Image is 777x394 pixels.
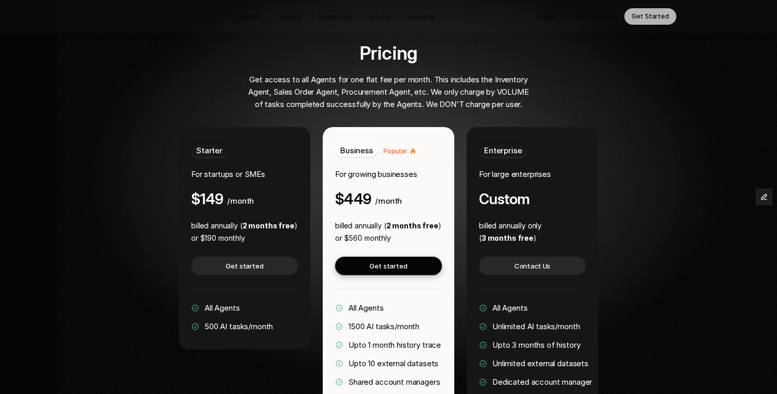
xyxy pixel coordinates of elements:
[196,146,223,155] span: Starter
[479,220,542,232] p: billed annually only
[227,196,254,206] span: /month
[243,221,294,230] strong: 2 months free
[484,146,522,155] span: Enterprise
[479,191,529,207] h4: Custom
[205,303,240,313] span: All Agents
[492,359,588,368] span: Unlimited external datasets
[386,221,438,230] strong: 2 months free
[335,257,442,275] a: Get started
[479,169,551,179] span: For large enterprises
[191,232,298,244] p: or $190 monthly
[191,257,298,275] a: Get started
[248,75,531,109] span: Get access to all Agents for one flat fee per month. This includes the Inventory Agent, Sales Ord...
[375,196,402,206] span: /month
[756,189,772,205] button: Edit Framer Content
[348,303,384,313] span: All Agents
[348,377,440,387] span: Shared account managers
[191,191,223,207] h4: $149
[492,321,580,331] span: Unlimited AI tasks/month
[279,11,300,22] p: Pricing
[529,8,562,25] a: Log in
[369,261,408,271] p: Get started
[365,8,396,25] a: About
[312,8,359,25] a: Resources
[335,220,441,232] p: billed annually ( )
[335,169,417,179] span: For growing businesses
[536,11,555,22] p: Log in
[162,43,615,63] h2: Pricing
[383,147,408,155] span: Popular
[335,191,371,207] h4: $449
[226,261,264,271] p: Get started
[191,169,265,179] span: For startups or SMEs
[568,8,620,25] a: See a demo
[575,11,613,22] p: See a demo
[492,377,592,387] span: Dedicated account manager
[402,8,442,25] a: Affiliates
[340,146,373,155] span: Business
[371,11,390,22] p: About
[492,303,528,313] span: All Agents
[632,11,669,22] p: Get Started
[514,261,551,271] p: Contact Us
[492,340,580,350] span: Upto 3 months of history
[238,11,260,22] p: Agents
[348,359,438,368] span: Upto 10 external datasets
[479,257,586,275] a: Contact Us
[319,11,353,22] p: Resources
[409,11,436,22] p: Affiliates
[232,8,266,25] a: Agents
[348,321,419,331] span: 1500 AI tasks/month
[191,220,298,232] p: billed annually ( )
[272,8,306,25] a: Pricing
[348,340,441,350] span: Upto 1 month history trace
[205,321,273,331] span: 500 AI tasks/month
[479,232,542,244] p: ( )
[624,8,676,25] a: Get Started
[482,234,533,242] strong: 3 months free
[335,232,441,244] p: or $560 monthly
